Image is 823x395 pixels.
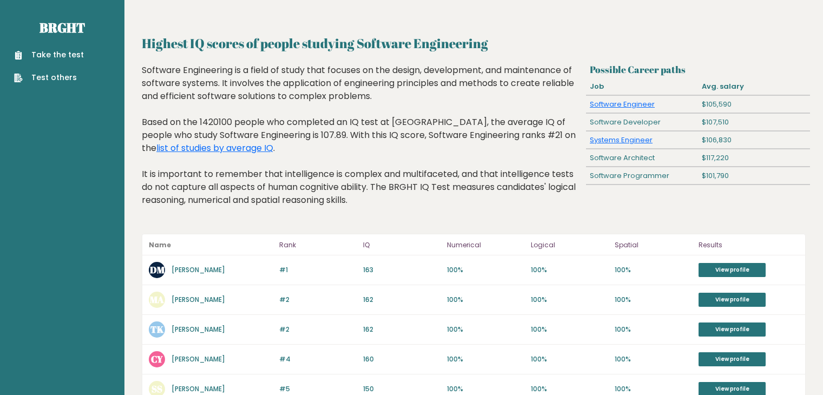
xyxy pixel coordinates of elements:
[447,325,524,334] p: 100%
[150,323,164,335] text: TK
[699,352,766,366] a: View profile
[586,78,698,95] div: Job
[14,49,84,61] a: Take the test
[531,384,608,394] p: 100%
[590,99,655,109] a: Software Engineer
[698,149,810,167] div: $117,220
[615,325,692,334] p: 100%
[142,34,806,53] h2: Highest IQ scores of people studying Software Engineering
[152,383,162,395] text: SS
[531,325,608,334] p: 100%
[447,295,524,305] p: 100%
[615,354,692,364] p: 100%
[590,135,653,145] a: Systems Engineer
[279,354,357,364] p: #4
[615,384,692,394] p: 100%
[279,325,357,334] p: #2
[698,114,810,131] div: $107,510
[447,239,524,252] p: Numerical
[363,239,440,252] p: IQ
[615,295,692,305] p: 100%
[363,384,440,394] p: 150
[586,167,698,185] div: Software Programmer
[172,265,225,274] a: [PERSON_NAME]
[698,167,810,185] div: $101,790
[279,384,357,394] p: #5
[279,239,357,252] p: Rank
[447,354,524,364] p: 100%
[172,295,225,304] a: [PERSON_NAME]
[39,19,85,36] a: Brght
[586,149,698,167] div: Software Architect
[699,293,766,307] a: View profile
[531,265,608,275] p: 100%
[142,64,582,223] div: Software Engineering is a field of study that focuses on the design, development, and maintenance...
[698,78,810,95] div: Avg. salary
[531,295,608,305] p: 100%
[14,72,84,83] a: Test others
[699,263,766,277] a: View profile
[363,325,440,334] p: 162
[531,354,608,364] p: 100%
[279,265,357,275] p: #1
[363,295,440,305] p: 162
[586,114,698,131] div: Software Developer
[699,239,799,252] p: Results
[363,354,440,364] p: 160
[150,293,164,306] text: MA
[590,64,806,75] h3: Possible Career paths
[698,96,810,113] div: $105,590
[150,264,165,276] text: DM
[279,295,357,305] p: #2
[615,265,692,275] p: 100%
[615,239,692,252] p: Spatial
[172,325,225,334] a: [PERSON_NAME]
[172,384,225,393] a: [PERSON_NAME]
[156,142,273,154] a: list of studies by average IQ
[447,265,524,275] p: 100%
[172,354,225,364] a: [PERSON_NAME]
[151,353,163,365] text: CY
[699,322,766,337] a: View profile
[363,265,440,275] p: 163
[447,384,524,394] p: 100%
[149,240,171,249] b: Name
[531,239,608,252] p: Logical
[698,131,810,149] div: $106,830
